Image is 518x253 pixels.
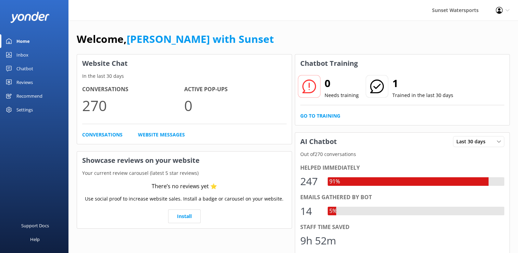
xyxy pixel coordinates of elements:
[82,131,123,138] a: Conversations
[392,75,453,92] h2: 1
[392,92,453,99] p: Trained in the last 30 days
[300,164,505,172] div: Helped immediately
[77,152,292,169] h3: Showcase reviews on your website
[16,103,33,117] div: Settings
[300,112,340,120] a: Go to Training
[184,94,286,117] p: 0
[16,89,42,103] div: Recommend
[16,34,30,48] div: Home
[328,177,342,186] div: 91%
[77,55,292,72] h3: Website Chat
[325,92,359,99] p: Needs training
[300,232,336,249] div: 9h 52m
[21,219,49,232] div: Support Docs
[456,138,490,145] span: Last 30 days
[16,48,28,62] div: Inbox
[168,209,201,223] a: Install
[127,32,274,46] a: [PERSON_NAME] with Sunset
[16,62,33,75] div: Chatbot
[77,31,274,47] h1: Welcome,
[82,85,184,94] h4: Conversations
[85,195,283,203] p: Use social proof to increase website sales. Install a badge or carousel on your website.
[325,75,359,92] h2: 0
[300,203,321,219] div: 14
[295,133,342,150] h3: AI Chatbot
[77,72,292,80] p: In the last 30 days
[300,223,505,232] div: Staff time saved
[295,150,510,158] p: Out of 270 conversations
[300,193,505,202] div: Emails gathered by bot
[82,94,184,117] p: 270
[16,75,33,89] div: Reviews
[328,207,339,216] div: 5%
[300,173,321,190] div: 247
[184,85,286,94] h4: Active Pop-ups
[138,131,185,138] a: Website Messages
[30,232,40,246] div: Help
[10,12,50,23] img: yonder-white-logo.png
[295,55,363,72] h3: Chatbot Training
[77,169,292,177] p: Your current review carousel (latest 5 star reviews)
[152,182,217,191] div: There’s no reviews yet ⭐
